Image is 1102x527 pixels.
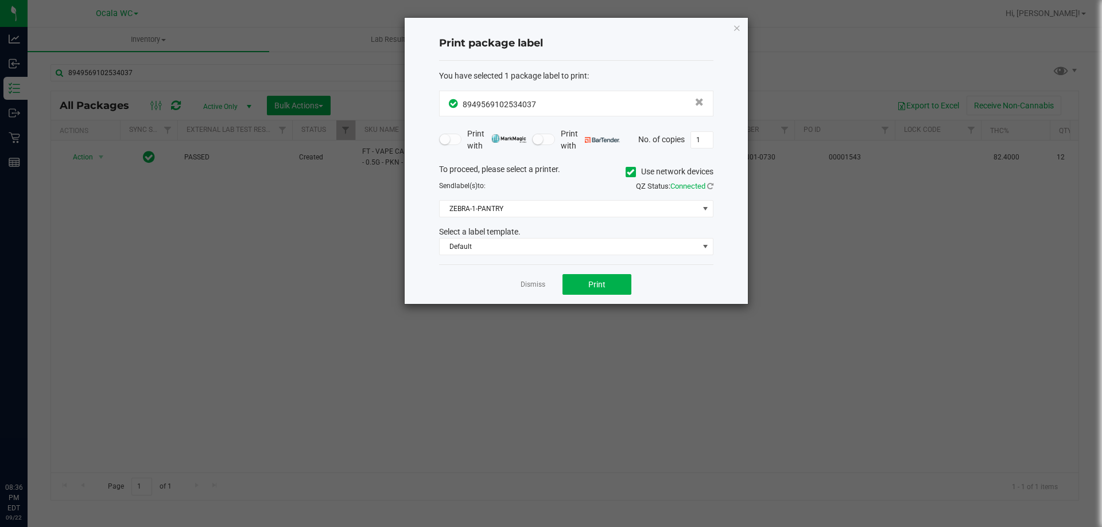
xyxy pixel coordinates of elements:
[562,274,631,295] button: Print
[636,182,713,190] span: QZ Status:
[463,100,536,109] span: 8949569102534037
[521,280,545,290] a: Dismiss
[588,280,606,289] span: Print
[626,166,713,178] label: Use network devices
[449,97,460,110] span: In Sync
[638,134,685,143] span: No. of copies
[561,128,620,152] span: Print with
[440,201,699,217] span: ZEBRA-1-PANTRY
[11,435,46,470] iframe: Resource center
[455,182,478,190] span: label(s)
[467,128,526,152] span: Print with
[440,239,699,255] span: Default
[439,36,713,51] h4: Print package label
[430,226,722,238] div: Select a label template.
[491,134,526,143] img: mark_magic_cybra.png
[585,137,620,143] img: bartender.png
[670,182,705,190] span: Connected
[439,71,587,80] span: You have selected 1 package label to print
[430,163,722,181] div: To proceed, please select a printer.
[439,70,713,82] div: :
[439,182,486,190] span: Send to:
